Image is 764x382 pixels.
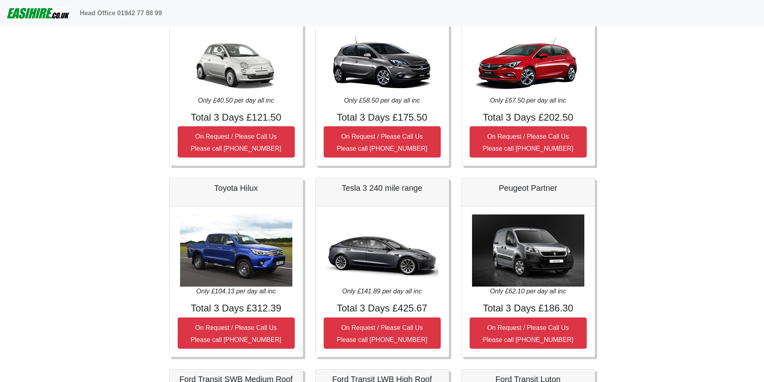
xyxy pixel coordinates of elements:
[198,97,274,104] i: Only £40.50 per day all inc
[490,97,566,104] i: Only £67.50 per day all inc
[178,303,295,314] h4: Total 3 Days £312.39
[6,5,70,21] img: easihire_logo_small.png
[470,183,587,193] h5: Peugeot Partner
[483,324,574,343] small: On Request / Please Call Us Please call [PHONE_NUMBER]
[77,5,165,21] a: Head Office 01942 77 88 99
[196,288,276,295] i: Only £104.13 per day all inc
[191,324,282,343] small: On Request / Please Call Us Please call [PHONE_NUMBER]
[178,317,295,349] button: On Request / Please Call UsPlease call [PHONE_NUMBER]
[178,112,295,123] h4: Total 3 Days £121.50
[178,126,295,158] button: On Request / Please Call UsPlease call [PHONE_NUMBER]
[490,288,566,295] i: Only £62.10 per day all inc
[191,133,282,152] small: On Request / Please Call Us Please call [PHONE_NUMBER]
[178,183,295,193] h5: Toyota Hilux
[342,288,422,295] i: Only £141.89 per day all inc
[337,133,428,152] small: On Request / Please Call Us Please call [PHONE_NUMBER]
[344,97,420,104] i: Only £58.50 per day all inc
[326,214,438,287] img: Tesla 3 240 mile range
[324,317,441,349] button: On Request / Please Call UsPlease call [PHONE_NUMBER]
[470,317,587,349] button: On Request / Please Call UsPlease call [PHONE_NUMBER]
[470,112,587,123] h4: Total 3 Days £202.50
[180,24,292,96] img: Fiat 500 3DR Manual
[326,24,438,96] img: Vauxhall Corsa Manual
[472,214,584,287] img: Peugeot Partner
[483,133,574,152] small: On Request / Please Call Us Please call [PHONE_NUMBER]
[324,112,441,123] h4: Total 3 Days £175.50
[337,324,428,343] small: On Request / Please Call Us Please call [PHONE_NUMBER]
[80,10,162,16] b: Head Office 01942 77 88 99
[180,214,292,287] img: Toyota Hilux
[470,303,587,314] h4: Total 3 Days £186.30
[324,303,441,314] h4: Total 3 Days £425.67
[470,126,587,158] button: On Request / Please Call UsPlease call [PHONE_NUMBER]
[324,126,441,158] button: On Request / Please Call UsPlease call [PHONE_NUMBER]
[324,183,441,193] h5: Tesla 3 240 mile range
[472,24,584,96] img: Vauxhall Astra Hatchback Manual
